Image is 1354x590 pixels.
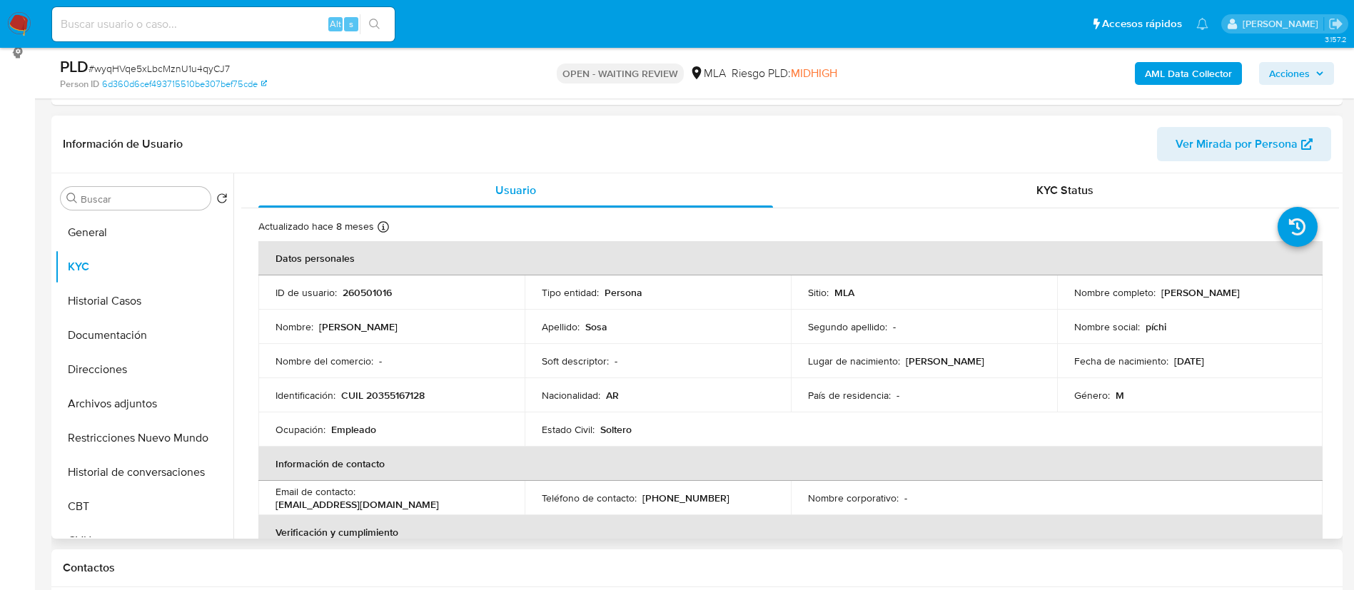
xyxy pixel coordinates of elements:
[81,193,205,205] input: Buscar
[258,220,374,233] p: Actualizado hace 8 meses
[55,421,233,455] button: Restricciones Nuevo Mundo
[732,66,837,81] span: Riesgo PLD:
[834,286,854,299] p: MLA
[808,320,887,333] p: Segundo apellido :
[1161,286,1240,299] p: [PERSON_NAME]
[1074,355,1168,367] p: Fecha de nacimiento :
[542,320,580,333] p: Apellido :
[1146,320,1166,333] p: píchi
[642,492,729,504] p: [PHONE_NUMBER]
[258,241,1323,275] th: Datos personales
[55,284,233,318] button: Historial Casos
[1176,127,1298,161] span: Ver Mirada por Persona
[379,355,382,367] p: -
[55,524,233,558] button: CVU
[55,215,233,250] button: General
[258,447,1323,481] th: Información de contacto
[904,492,907,504] p: -
[1074,389,1110,402] p: Género :
[1259,62,1334,85] button: Acciones
[606,389,619,402] p: AR
[542,355,609,367] p: Soft descriptor :
[66,193,78,204] button: Buscar
[1325,34,1347,45] span: 3.157.2
[349,17,353,31] span: s
[276,498,439,511] p: [EMAIL_ADDRESS][DOMAIN_NAME]
[542,423,595,436] p: Estado Civil :
[1074,320,1140,333] p: Nombre social :
[276,423,325,436] p: Ocupación :
[893,320,896,333] p: -
[557,63,684,83] p: OPEN - WAITING REVIEW
[341,389,425,402] p: CUIL 20355167128
[1243,17,1323,31] p: maria.acosta@mercadolibre.com
[276,320,313,333] p: Nombre :
[1074,286,1156,299] p: Nombre completo :
[600,423,632,436] p: Soltero
[808,355,900,367] p: Lugar de nacimiento :
[1269,62,1310,85] span: Acciones
[276,355,373,367] p: Nombre del comercio :
[258,515,1323,549] th: Verificación y cumplimiento
[319,320,398,333] p: [PERSON_NAME]
[542,492,637,504] p: Teléfono de contacto :
[89,61,230,76] span: # wyqHVqe5xLbcMznU1u4qyCJ7
[55,352,233,387] button: Direcciones
[906,355,984,367] p: [PERSON_NAME]
[55,250,233,284] button: KYC
[330,17,341,31] span: Alt
[808,286,829,299] p: Sitio :
[55,455,233,489] button: Historial de conversaciones
[60,78,99,91] b: Person ID
[585,320,607,333] p: Sosa
[55,318,233,352] button: Documentación
[343,286,392,299] p: 260501016
[1116,389,1124,402] p: M
[542,389,600,402] p: Nacionalidad :
[542,286,599,299] p: Tipo entidad :
[1328,16,1343,31] a: Salir
[102,78,267,91] a: 6d360d6cef493715510be307bef75cde
[276,389,335,402] p: Identificación :
[1135,62,1242,85] button: AML Data Collector
[63,137,183,151] h1: Información de Usuario
[1102,16,1182,31] span: Accesos rápidos
[495,182,536,198] span: Usuario
[276,485,355,498] p: Email de contacto :
[276,286,337,299] p: ID de usuario :
[689,66,726,81] div: MLA
[331,423,376,436] p: Empleado
[55,489,233,524] button: CBT
[63,561,1331,575] h1: Contactos
[1145,62,1232,85] b: AML Data Collector
[360,14,389,34] button: search-icon
[615,355,617,367] p: -
[1157,127,1331,161] button: Ver Mirada por Persona
[216,193,228,208] button: Volver al orden por defecto
[1196,18,1208,30] a: Notificaciones
[791,65,837,81] span: MIDHIGH
[1174,355,1204,367] p: [DATE]
[808,389,891,402] p: País de residencia :
[808,492,899,504] p: Nombre corporativo :
[605,286,642,299] p: Persona
[52,15,395,34] input: Buscar usuario o caso...
[1036,182,1093,198] span: KYC Status
[896,389,899,402] p: -
[60,55,89,78] b: PLD
[55,387,233,421] button: Archivos adjuntos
